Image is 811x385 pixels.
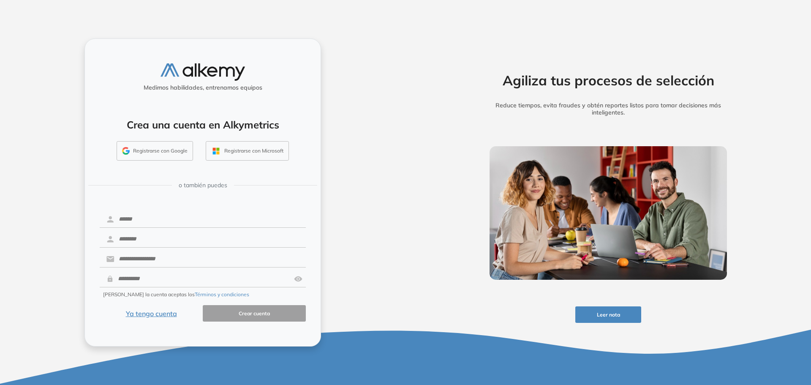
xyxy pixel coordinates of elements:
[476,102,740,116] h5: Reduce tiempos, evita fraudes y obtén reportes listos para tomar decisiones más inteligentes.
[294,271,302,287] img: asd
[195,291,249,298] button: Términos y condiciones
[659,287,811,385] div: Widget de chat
[103,291,249,298] span: [PERSON_NAME] la cuenta aceptas los
[659,287,811,385] iframe: Chat Widget
[117,141,193,161] button: Registrarse con Google
[179,181,227,190] span: o también puedes
[206,141,289,161] button: Registrarse con Microsoft
[211,146,221,156] img: OUTLOOK_ICON
[122,147,130,155] img: GMAIL_ICON
[203,305,306,322] button: Crear cuenta
[476,72,740,88] h2: Agiliza tus procesos de selección
[161,63,245,81] img: logo-alkemy
[96,119,310,131] h4: Crea una cuenta en Alkymetrics
[100,305,203,322] button: Ya tengo cuenta
[88,84,317,91] h5: Medimos habilidades, entrenamos equipos
[575,306,641,323] button: Leer nota
[490,146,727,280] img: img-more-info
